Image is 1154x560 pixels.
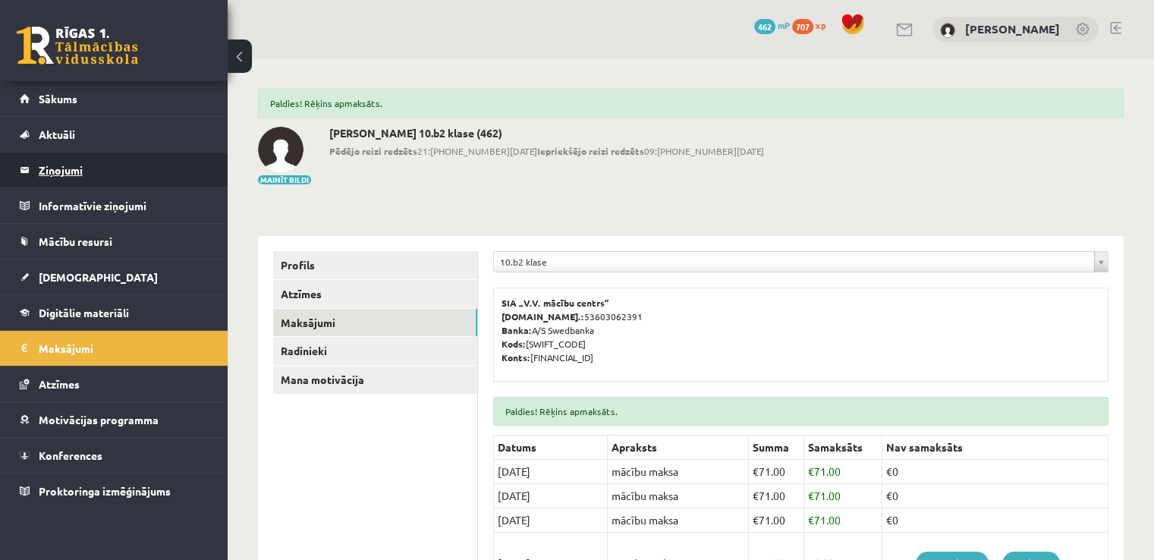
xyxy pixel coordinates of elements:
[39,92,77,105] span: Sākums
[273,309,477,337] a: Maksājumi
[39,448,102,462] span: Konferences
[329,144,764,158] span: 21:[PHONE_NUMBER][DATE] 09:[PHONE_NUMBER][DATE]
[608,508,749,533] td: mācību maksa
[808,489,814,502] span: €
[753,513,759,527] span: €
[20,438,209,473] a: Konferences
[494,508,608,533] td: [DATE]
[502,338,526,350] b: Kods:
[754,19,790,31] a: 462 mP
[749,460,804,484] td: 71.00
[329,127,764,140] h2: [PERSON_NAME] 10.b2 klase (462)
[502,351,530,363] b: Konts:
[39,484,171,498] span: Proktoringa izmēģinājums
[882,460,1108,484] td: €0
[258,127,303,172] img: Rūta Spriņģe
[20,473,209,508] a: Proktoringa izmēģinājums
[753,464,759,478] span: €
[20,81,209,116] a: Sākums
[502,297,610,309] b: SIA „V.V. mācību centrs”
[754,19,775,34] span: 462
[493,397,1108,426] div: Paldies! Rēķins apmaksāts.
[753,489,759,502] span: €
[502,324,532,336] b: Banka:
[20,402,209,437] a: Motivācijas programma
[20,331,209,366] a: Maksājumi
[792,19,813,34] span: 707
[804,460,882,484] td: 71.00
[792,19,833,31] a: 707 xp
[882,484,1108,508] td: €0
[39,188,209,223] legend: Informatīvie ziņojumi
[494,436,608,460] th: Datums
[39,377,80,391] span: Atzīmes
[808,513,814,527] span: €
[20,117,209,152] a: Aktuāli
[273,366,477,394] a: Mana motivācija
[804,484,882,508] td: 71.00
[39,306,129,319] span: Digitālie materiāli
[258,89,1124,118] div: Paldies! Rēķins apmaksāts.
[39,127,75,141] span: Aktuāli
[494,460,608,484] td: [DATE]
[20,260,209,294] a: [DEMOGRAPHIC_DATA]
[258,175,311,184] button: Mainīt bildi
[778,19,790,31] span: mP
[608,436,749,460] th: Apraksts
[39,331,209,366] legend: Maksājumi
[749,436,804,460] th: Summa
[39,234,112,248] span: Mācību resursi
[608,460,749,484] td: mācību maksa
[749,508,804,533] td: 71.00
[537,145,644,157] b: Iepriekšējo reizi redzēts
[273,251,477,279] a: Profils
[494,252,1108,272] a: 10.b2 klase
[965,21,1060,36] a: [PERSON_NAME]
[39,153,209,187] legend: Ziņojumi
[608,484,749,508] td: mācību maksa
[808,464,814,478] span: €
[749,484,804,508] td: 71.00
[20,224,209,259] a: Mācību resursi
[500,252,1088,272] span: 10.b2 klase
[20,153,209,187] a: Ziņojumi
[804,436,882,460] th: Samaksāts
[20,188,209,223] a: Informatīvie ziņojumi
[882,436,1108,460] th: Nav samaksāts
[329,145,417,157] b: Pēdējo reizi redzēts
[494,484,608,508] td: [DATE]
[39,413,159,426] span: Motivācijas programma
[17,27,138,64] a: Rīgas 1. Tālmācības vidusskola
[20,295,209,330] a: Digitālie materiāli
[273,337,477,365] a: Radinieki
[940,23,955,38] img: Rūta Spriņģe
[20,367,209,401] a: Atzīmes
[502,296,1100,364] p: 53603062391 A/S Swedbanka [SWIFT_CODE] [FINANCIAL_ID]
[816,19,825,31] span: xp
[502,310,584,322] b: [DOMAIN_NAME].:
[39,270,158,284] span: [DEMOGRAPHIC_DATA]
[273,280,477,308] a: Atzīmes
[882,508,1108,533] td: €0
[804,508,882,533] td: 71.00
